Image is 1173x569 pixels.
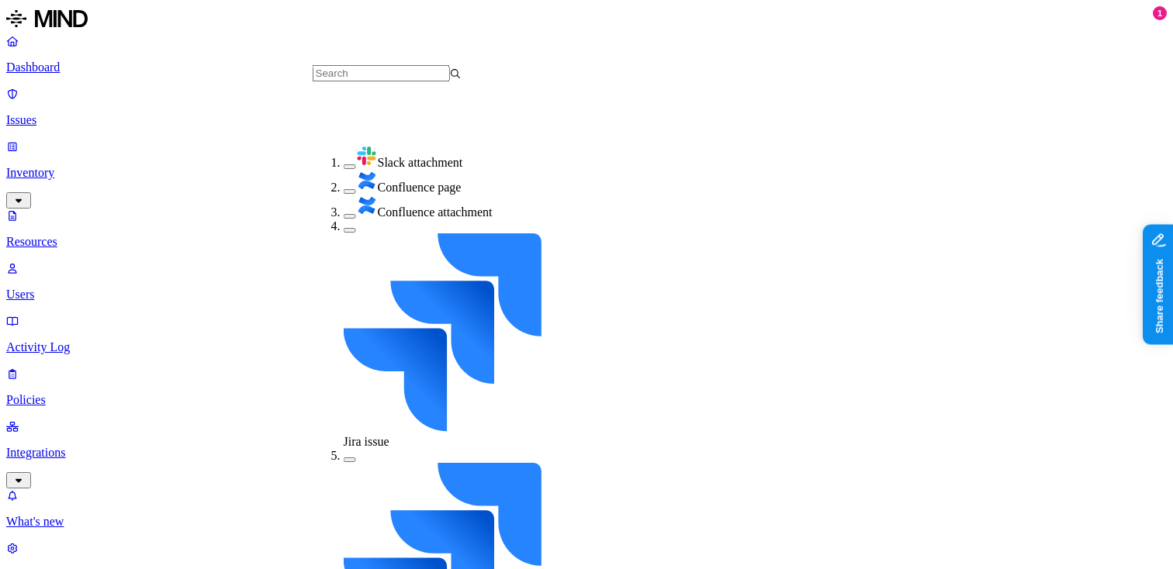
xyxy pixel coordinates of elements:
[6,314,1167,354] a: Activity Log
[6,6,88,31] img: MIND
[6,340,1167,354] p: Activity Log
[356,170,378,191] img: confluence.svg
[378,181,462,194] span: Confluence page
[6,87,1167,127] a: Issues
[356,145,378,167] img: slack.svg
[356,195,378,216] img: confluence.svg
[378,156,463,169] span: Slack attachment
[6,34,1167,74] a: Dashboard
[6,393,1167,407] p: Policies
[344,435,389,448] span: Jira issue
[6,6,1167,34] a: MIND
[6,515,1167,529] p: What's new
[6,113,1167,127] p: Issues
[6,140,1167,206] a: Inventory
[6,488,1167,529] a: What's new
[6,419,1167,486] a: Integrations
[378,205,493,219] span: Confluence attachment
[6,261,1167,302] a: Users
[6,288,1167,302] p: Users
[6,446,1167,460] p: Integrations
[6,209,1167,249] a: Resources
[6,60,1167,74] p: Dashboard
[6,166,1167,180] p: Inventory
[1153,6,1167,20] div: 1
[344,233,542,432] img: jira.svg
[6,367,1167,407] a: Policies
[6,235,1167,249] p: Resources
[313,65,450,81] input: Search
